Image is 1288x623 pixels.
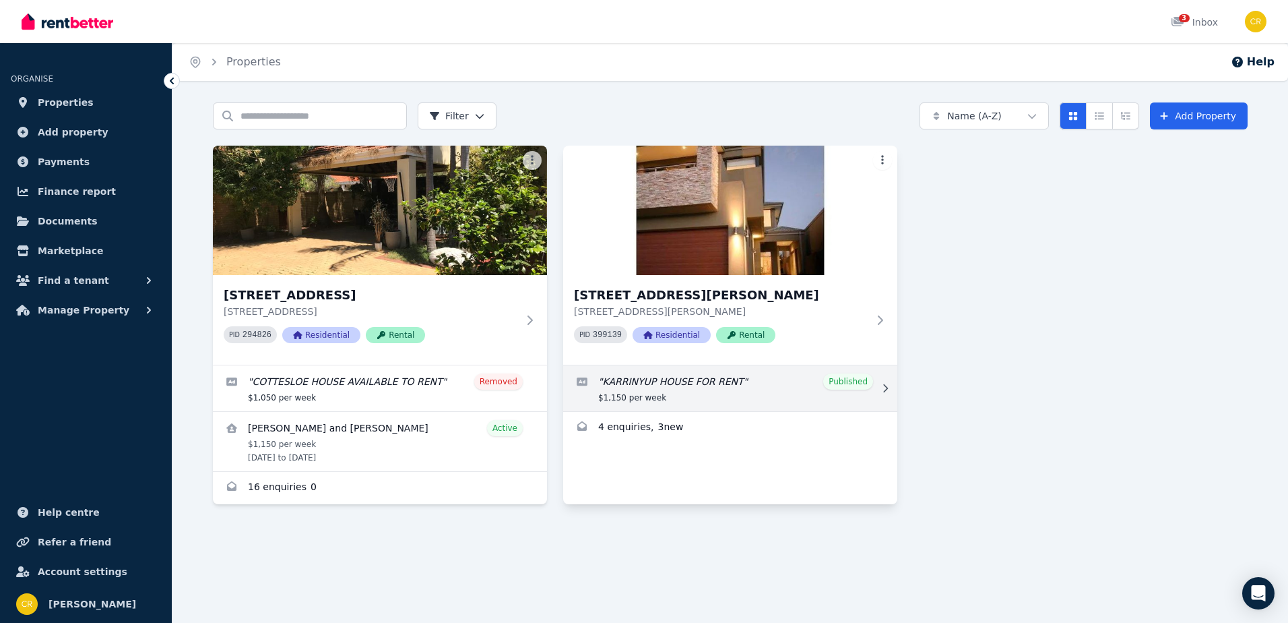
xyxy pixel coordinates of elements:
a: Enquiries for 78 Hawkstone Street, Cottesloe [213,472,547,504]
code: 399139 [593,330,622,340]
span: Properties [38,94,94,111]
a: Enquiries for 93A Pascoe St, Karrinyup [563,412,897,444]
img: 93A Pascoe St, Karrinyup [563,146,897,275]
a: Add property [11,119,161,146]
p: [STREET_ADDRESS][PERSON_NAME] [574,305,868,318]
span: Name (A-Z) [947,109,1002,123]
img: RentBetter [22,11,113,32]
a: Finance report [11,178,161,205]
a: 78 Hawkstone Street, Cottesloe[STREET_ADDRESS][STREET_ADDRESS]PID 294826ResidentialRental [213,146,547,365]
code: 294826 [243,330,271,340]
a: Edit listing: KARRINYUP HOUSE FOR RENT [563,365,897,411]
span: Documents [38,213,98,229]
button: Find a tenant [11,267,161,294]
a: Marketplace [11,237,161,264]
a: Account settings [11,558,161,585]
h3: [STREET_ADDRESS] [224,286,517,305]
a: Refer a friend [11,529,161,556]
span: Add property [38,124,108,140]
button: Card view [1060,102,1087,129]
a: View details for ROBERT RALPH IMBERGER and CAMILLE JOY IMBERGER [213,412,547,471]
span: Residential [282,327,360,343]
img: Charles Russell-Smith [1245,11,1266,32]
a: Edit listing: COTTESLOE HOUSE AVAILABLE TO RENT [213,365,547,411]
button: Name (A-Z) [920,102,1049,129]
span: Help centre [38,504,100,521]
small: PID [229,331,240,338]
button: Expanded list view [1112,102,1139,129]
span: ORGANISE [11,74,53,84]
a: Documents [11,208,161,235]
div: View options [1060,102,1139,129]
button: Compact list view [1086,102,1113,129]
h3: [STREET_ADDRESS][PERSON_NAME] [574,286,868,305]
span: [PERSON_NAME] [49,596,136,612]
button: Help [1231,54,1275,70]
a: Properties [226,55,281,68]
span: Rental [716,327,775,343]
div: Inbox [1171,16,1218,29]
a: Payments [11,148,161,175]
a: 93A Pascoe St, Karrinyup[STREET_ADDRESS][PERSON_NAME][STREET_ADDRESS][PERSON_NAME]PID 399139Resid... [563,146,897,365]
a: Properties [11,89,161,116]
span: Payments [38,154,90,170]
span: Refer a friend [38,534,111,550]
span: Manage Property [38,302,129,318]
button: Filter [418,102,496,129]
span: Filter [429,109,469,123]
a: Add Property [1150,102,1248,129]
span: Residential [633,327,711,343]
img: 78 Hawkstone Street, Cottesloe [213,146,547,275]
a: Help centre [11,499,161,526]
img: Charles Russell-Smith [16,593,38,615]
span: Finance report [38,183,116,200]
span: Account settings [38,564,127,580]
p: [STREET_ADDRESS] [224,305,517,318]
nav: Breadcrumb [172,43,297,81]
span: Find a tenant [38,272,109,289]
div: Open Intercom Messenger [1242,577,1275,610]
span: Marketplace [38,243,103,259]
button: More options [873,151,892,170]
button: Manage Property [11,297,161,324]
small: PID [579,331,590,338]
span: Rental [366,327,425,343]
button: More options [523,151,542,170]
span: 3 [1179,14,1190,22]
